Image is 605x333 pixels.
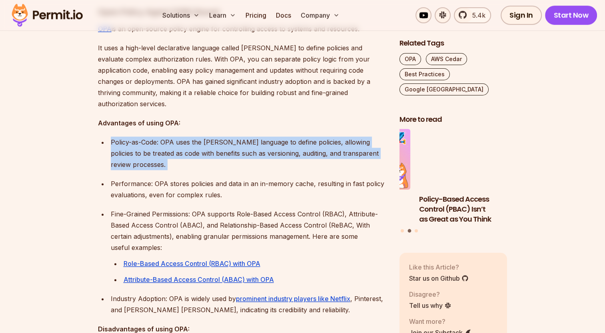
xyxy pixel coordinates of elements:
button: Go to slide 2 [407,229,411,233]
div: Posts [399,129,507,234]
p: Policy-as-Code: OPA uses the [PERSON_NAME] language to define policies, allowing policies to be t... [111,137,387,170]
h2: Related Tags [399,38,507,48]
button: Solutions [159,7,203,23]
p: Want more? [409,317,471,326]
img: Permit logo [8,2,86,29]
a: Sign In [501,6,542,25]
h3: How to Use JWTs for Authorization: Best Practices and Common Mistakes [303,194,411,224]
button: Company [298,7,343,23]
li: 1 of 3 [303,129,411,224]
p: Performance: OPA stores policies and data in an in-memory cache, resulting in fast policy evaluat... [111,178,387,200]
h2: More to read [399,115,507,125]
p: Fine-Grained Permissions: OPA supports Role-Based Access Control (RBAC), Attribute-Based Access C... [111,208,387,253]
strong: Disadvantages of using OPA: [98,325,190,333]
img: Policy-Based Access Control (PBAC) Isn’t as Great as You Think [419,129,527,190]
p: Like this Article? [409,262,469,272]
a: Attribute-Based Access Control (ABAC) with OPA [124,276,274,283]
p: Disagree? [409,289,451,299]
button: Go to slide 3 [415,229,418,232]
button: Go to slide 1 [401,229,404,232]
a: AWS Cedar [426,53,467,65]
a: Start Now [545,6,597,25]
button: Learn [206,7,239,23]
a: How to Use JWTs for Authorization: Best Practices and Common MistakesHow to Use JWTs for Authoriz... [303,129,411,224]
a: Google [GEOGRAPHIC_DATA] [399,83,489,95]
a: OPA [98,25,112,33]
li: 2 of 3 [419,129,527,224]
a: 5.4k [454,7,491,23]
a: prominent industry players like Netflix [236,295,350,303]
strong: Advantages of using OPA: [98,119,180,127]
a: Tell us why [409,301,451,310]
p: Industry Adoption: OPA is widely used by , Pinterest, and [PERSON_NAME] [PERSON_NAME], indicating... [111,293,387,315]
p: It uses a high-level declarative language called [PERSON_NAME] to define policies and evaluate co... [98,42,387,109]
a: Pricing [242,7,270,23]
a: Best Practices [399,68,450,80]
a: Docs [273,7,294,23]
a: Role-Based Access Control (RBAC) with OPA [124,260,260,268]
a: OPA [399,53,421,65]
h3: Policy-Based Access Control (PBAC) Isn’t as Great as You Think [419,194,527,224]
a: Star us on Github [409,274,469,283]
span: 5.4k [467,10,485,20]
